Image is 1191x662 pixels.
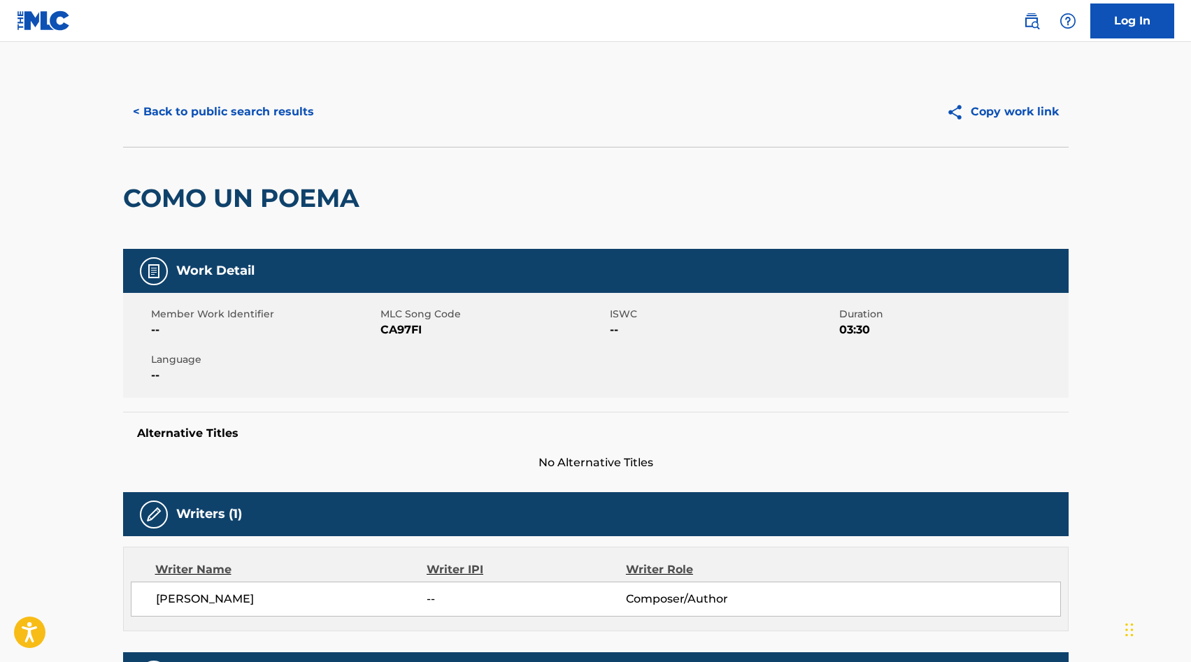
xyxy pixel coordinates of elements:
span: -- [610,322,836,338]
img: Copy work link [946,103,971,121]
a: Public Search [1018,7,1046,35]
button: < Back to public search results [123,94,324,129]
div: Writer IPI [427,561,626,578]
a: Log In [1090,3,1174,38]
span: Duration [839,307,1065,322]
span: No Alternative Titles [123,454,1069,471]
div: Writer Role [626,561,807,578]
img: Work Detail [145,263,162,280]
span: MLC Song Code [380,307,606,322]
h5: Alternative Titles [137,426,1055,440]
h2: COMO UN POEMA [123,182,366,214]
div: Arrastrar [1125,609,1134,651]
span: [PERSON_NAME] [156,591,427,607]
img: search [1023,13,1040,29]
img: Writers [145,506,162,523]
span: -- [427,591,625,607]
div: Widget de chat [1121,595,1191,662]
span: ISWC [610,307,836,322]
h5: Writers (1) [176,506,242,522]
span: 03:30 [839,322,1065,338]
span: Language [151,352,377,367]
img: help [1060,13,1076,29]
button: Copy work link [936,94,1069,129]
span: Member Work Identifier [151,307,377,322]
h5: Work Detail [176,263,255,279]
span: -- [151,367,377,384]
div: Help [1054,7,1082,35]
span: CA97FI [380,322,606,338]
span: -- [151,322,377,338]
img: MLC Logo [17,10,71,31]
div: Writer Name [155,561,427,578]
span: Composer/Author [626,591,807,607]
iframe: Chat Widget [1121,595,1191,662]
